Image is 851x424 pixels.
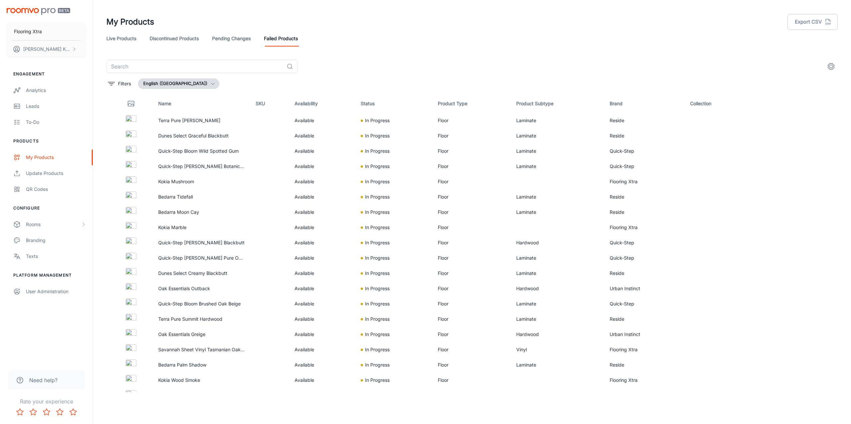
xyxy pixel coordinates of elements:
[289,128,355,143] td: Available
[118,80,131,87] p: Filters
[604,113,685,128] td: Reside
[365,285,390,292] p: In Progress
[432,327,511,342] td: Floor
[29,376,58,384] span: Need help?
[511,159,604,174] td: Laminate
[432,357,511,373] td: Floor
[289,205,355,220] td: Available
[604,388,685,403] td: Reside
[40,405,53,419] button: Rate 3 star
[289,159,355,174] td: Available
[26,221,81,228] div: Rooms
[511,94,604,113] th: Product Subtype
[604,311,685,327] td: Reside
[26,237,86,244] div: Branding
[158,315,245,323] p: Terra Pure Summit Hardwood
[824,60,838,73] button: settings
[432,296,511,311] td: Floor
[788,14,838,30] button: Export CSV
[432,159,511,174] td: Floor
[289,235,355,250] td: Available
[604,327,685,342] td: Urban Instinct
[365,377,390,384] p: In Progress
[365,239,390,246] p: In Progress
[432,94,511,113] th: Product Type
[289,250,355,266] td: Available
[365,209,390,216] p: In Progress
[26,154,86,161] div: My Products
[289,342,355,357] td: Available
[365,346,390,353] p: In Progress
[158,193,245,201] p: Bedarra Tidefall
[158,178,245,185] p: Kokia Mushroom
[365,147,390,155] p: In Progress
[158,254,245,262] p: Quick-Step [PERSON_NAME] Pure Oak Honey
[158,377,245,384] p: Kokia Wood Smoke
[150,31,199,46] a: Discontinued Products
[604,357,685,373] td: Reside
[289,94,355,113] th: Availability
[511,296,604,311] td: Laminate
[511,205,604,220] td: Laminate
[511,342,604,357] td: Vinyl
[127,100,135,108] svg: Thumbnail
[432,128,511,143] td: Floor
[66,405,80,419] button: Rate 5 star
[289,327,355,342] td: Available
[604,342,685,357] td: Flooring Xtra
[23,45,70,53] p: [PERSON_NAME] Khurana
[158,361,245,369] p: Bedarra Palm Shadow
[432,235,511,250] td: Floor
[158,239,245,246] p: Quick-Step [PERSON_NAME] Blackbutt
[511,143,604,159] td: Laminate
[365,315,390,323] p: In Progress
[511,189,604,205] td: Laminate
[106,78,133,89] button: filter
[14,28,42,35] p: Flooring Xtra
[511,327,604,342] td: Hardwood
[26,119,86,126] div: To-do
[26,170,86,177] div: Update Products
[432,342,511,357] td: Floor
[158,392,245,399] p: Bedarra Sunlounge
[289,281,355,296] td: Available
[365,361,390,369] p: In Progress
[604,205,685,220] td: Reside
[106,60,284,73] input: Search
[432,388,511,403] td: Floor
[432,281,511,296] td: Floor
[604,281,685,296] td: Urban Instinct
[5,397,87,405] p: Rate your experience
[511,311,604,327] td: Laminate
[289,296,355,311] td: Available
[432,311,511,327] td: Floor
[26,288,86,295] div: User Administration
[289,311,355,327] td: Available
[604,94,685,113] th: Brand
[158,300,245,307] p: Quick-Step Bloom Brushed Oak Beige
[289,357,355,373] td: Available
[26,103,86,110] div: Leads
[289,113,355,128] td: Available
[264,31,298,46] a: Failed Products
[365,254,390,262] p: In Progress
[511,250,604,266] td: Laminate
[7,8,70,15] img: Roomvo PRO Beta
[511,128,604,143] td: Laminate
[432,250,511,266] td: Floor
[365,270,390,277] p: In Progress
[511,357,604,373] td: Laminate
[212,31,251,46] a: Pending Changes
[106,16,154,28] h1: My Products
[158,270,245,277] p: Dunes Select Creamy Blackbutt
[158,147,245,155] p: Quick-Step Bloom Wild Spotted Gum
[365,117,390,124] p: In Progress
[511,281,604,296] td: Hardwood
[604,296,685,311] td: Quick-Step
[604,250,685,266] td: Quick-Step
[604,174,685,189] td: Flooring Xtra
[158,224,245,231] p: Kokia Marble
[604,189,685,205] td: Reside
[13,405,27,419] button: Rate 1 star
[158,117,245,124] p: Terra Pure [PERSON_NAME]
